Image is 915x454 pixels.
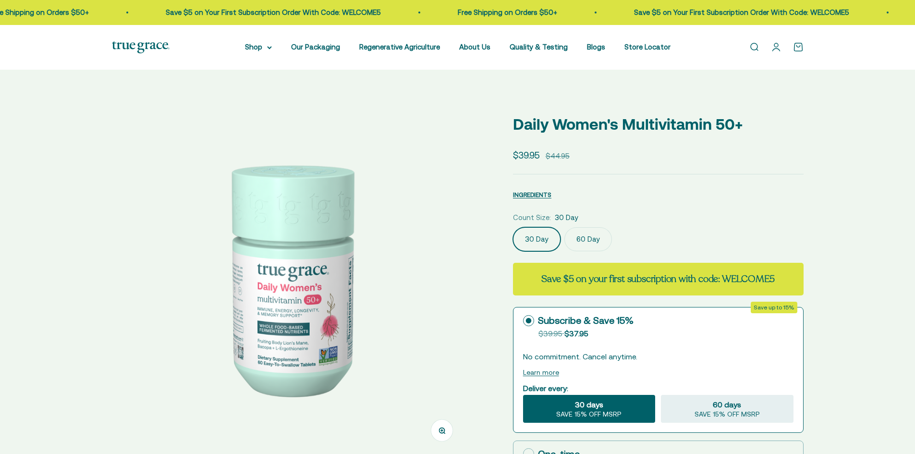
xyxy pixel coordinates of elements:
span: INGREDIENTS [513,191,551,198]
a: Our Packaging [291,43,340,51]
a: Regenerative Agriculture [359,43,440,51]
strong: Save $5 on your first subscription with code: WELCOME5 [541,272,775,285]
a: Store Locator [624,43,671,51]
summary: Shop [245,41,272,53]
p: Daily Women's Multivitamin 50+ [513,112,804,136]
p: Save $5 on Your First Subscription Order With Code: WELCOME5 [628,7,843,18]
a: Blogs [587,43,605,51]
a: Free Shipping on Orders $50+ [452,8,551,16]
sale-price: $39.95 [513,148,540,162]
p: Save $5 on Your First Subscription Order With Code: WELCOME5 [160,7,375,18]
a: Quality & Testing [510,43,568,51]
a: About Us [459,43,490,51]
span: 30 Day [555,212,578,223]
compare-at-price: $44.95 [546,150,570,162]
legend: Count Size: [513,212,551,223]
button: INGREDIENTS [513,189,551,200]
